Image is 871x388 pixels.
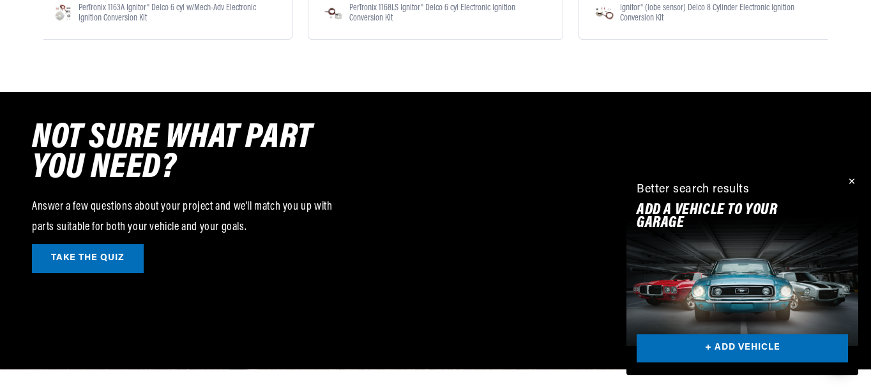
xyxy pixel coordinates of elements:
div: Navigate to Ignitor® (lobe sensor) Delco 8 Cylinder Electronic Ignition Conversion Kit [595,3,818,24]
div: Better search results [637,181,750,199]
span: PerTronix 1168LS Ignitor® Delco 6 cyl Electronic Ignition Conversion Kit [349,3,547,24]
h2: Add A VEHICLE to your garage [637,204,816,230]
div: Navigate to PerTronix 1163A Ignitor® Delco 6 cyl w/Mech-Adv Electronic Ignition Conversion Kit [53,3,276,24]
button: Close [843,175,858,190]
a: TAKE THE QUIZ [32,244,144,273]
img: https://cdn-yotpo-images-production.yotpo.com/Product/407422656/341959972/square.jpg?1662485377 [595,3,615,24]
span: Answer a few questions about your project and we'll match you up with parts suitable for both you... [32,201,332,233]
a: + ADD VEHICLE [637,334,848,363]
span: PerTronix 1163A Ignitor® Delco 6 cyl w/Mech-Adv Electronic Ignition Conversion Kit [79,3,276,24]
div: Navigate to PerTronix 1168LS Ignitor® Delco 6 cyl Electronic Ignition Conversion Kit [324,3,547,24]
img: https://cdn-yotpo-images-production.yotpo.com/Product/407424624/341960173/square.jpg?1708079375 [53,3,73,24]
span: NOT SURE WHAT PART YOU NEED? [32,121,312,186]
span: Ignitor® (lobe sensor) Delco 8 Cylinder Electronic Ignition Conversion Kit [620,3,818,24]
img: https://cdn-yotpo-images-production.yotpo.com/Product/407422961/341959804/square.jpg?1707935739 [324,3,344,24]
